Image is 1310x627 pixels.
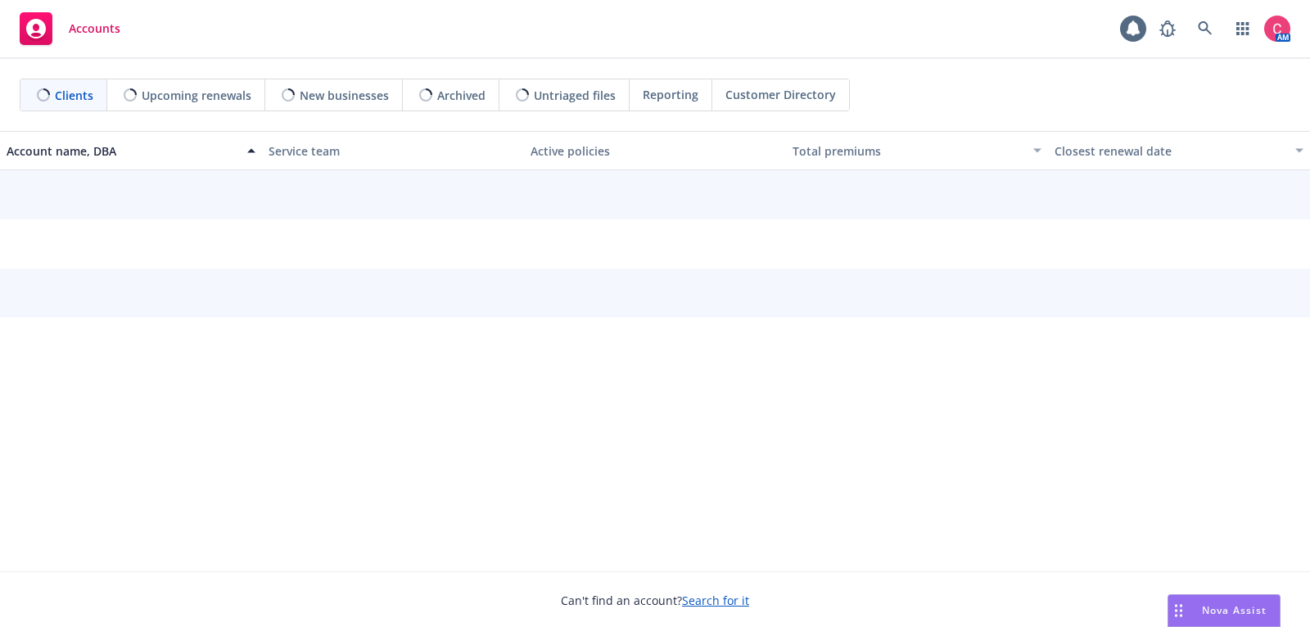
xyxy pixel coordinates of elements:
img: photo [1264,16,1290,42]
div: Drag to move [1168,595,1189,626]
div: Account name, DBA [7,142,237,160]
a: Report a Bug [1151,12,1184,45]
span: Archived [437,87,486,104]
button: Service team [262,131,524,170]
a: Accounts [13,6,127,52]
button: Total premiums [786,131,1048,170]
button: Nova Assist [1168,594,1281,627]
span: Nova Assist [1202,603,1267,617]
div: Service team [269,142,517,160]
div: Closest renewal date [1055,142,1285,160]
div: Total premiums [793,142,1023,160]
a: Search [1189,12,1222,45]
span: Customer Directory [725,86,836,103]
button: Active policies [524,131,786,170]
span: Reporting [643,86,698,103]
span: New businesses [300,87,389,104]
a: Switch app [1226,12,1259,45]
span: Untriaged files [534,87,616,104]
span: Clients [55,87,93,104]
span: Can't find an account? [561,592,749,609]
span: Accounts [69,22,120,35]
button: Closest renewal date [1048,131,1310,170]
span: Upcoming renewals [142,87,251,104]
a: Search for it [682,593,749,608]
div: Active policies [531,142,779,160]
